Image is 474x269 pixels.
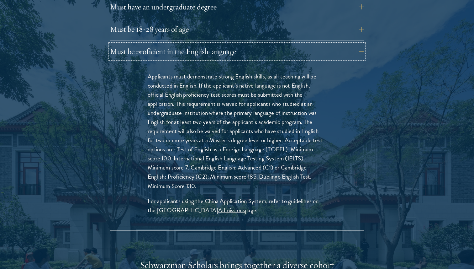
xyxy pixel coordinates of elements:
[110,44,364,59] button: Must be proficient in the English language
[218,206,245,215] a: Admissions
[110,22,364,37] button: Must be 18-28 years of age
[148,196,326,215] p: For applicants using the China Application System, refer to guidelines on the [GEOGRAPHIC_DATA] p...
[148,72,326,191] p: Applicants must demonstrate strong English skills, as all teaching will be conducted in English. ...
